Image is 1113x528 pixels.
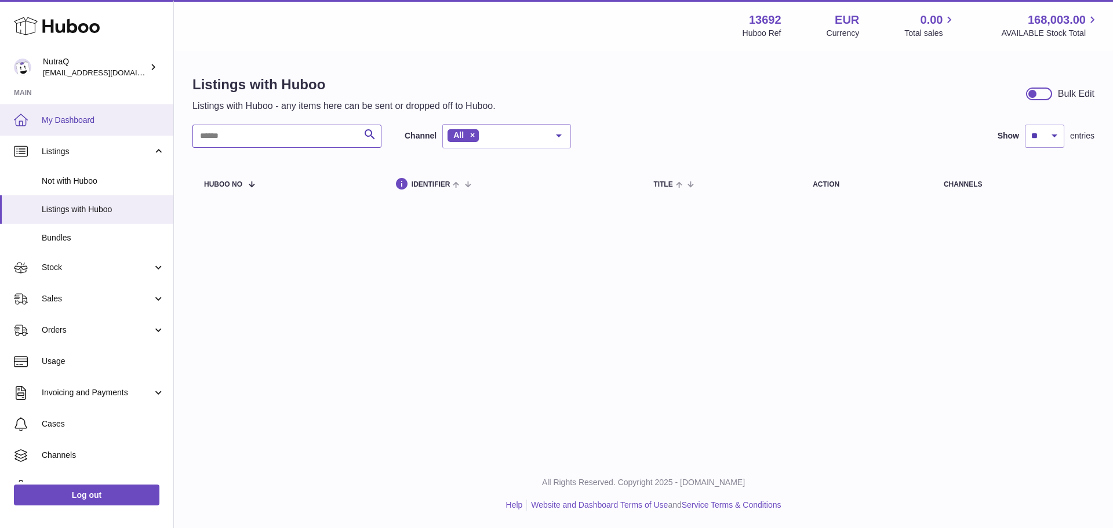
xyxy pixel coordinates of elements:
[42,418,165,429] span: Cases
[998,130,1019,141] label: Show
[453,130,464,140] span: All
[42,204,165,215] span: Listings with Huboo
[527,500,781,511] li: and
[42,387,152,398] span: Invoicing and Payments
[1001,12,1099,39] a: 168,003.00 AVAILABLE Stock Total
[1058,88,1094,100] div: Bulk Edit
[43,68,170,77] span: [EMAIL_ADDRESS][DOMAIN_NAME]
[42,293,152,304] span: Sales
[42,262,152,273] span: Stock
[192,75,496,94] h1: Listings with Huboo
[14,59,31,76] img: internalAdmin-13692@internal.huboo.com
[412,181,450,188] span: identifier
[904,12,956,39] a: 0.00 Total sales
[42,356,165,367] span: Usage
[42,325,152,336] span: Orders
[506,500,523,509] a: Help
[835,12,859,28] strong: EUR
[921,12,943,28] span: 0.00
[749,12,781,28] strong: 13692
[42,481,165,492] span: Settings
[653,181,672,188] span: title
[183,477,1104,488] p: All Rights Reserved. Copyright 2025 - [DOMAIN_NAME]
[743,28,781,39] div: Huboo Ref
[1028,12,1086,28] span: 168,003.00
[42,176,165,187] span: Not with Huboo
[42,232,165,243] span: Bundles
[531,500,668,509] a: Website and Dashboard Terms of Use
[43,56,147,78] div: NutraQ
[192,100,496,112] p: Listings with Huboo - any items here can be sent or dropped off to Huboo.
[42,146,152,157] span: Listings
[204,181,242,188] span: Huboo no
[682,500,781,509] a: Service Terms & Conditions
[42,115,165,126] span: My Dashboard
[42,450,165,461] span: Channels
[1070,130,1094,141] span: entries
[944,181,1083,188] div: channels
[904,28,956,39] span: Total sales
[1001,28,1099,39] span: AVAILABLE Stock Total
[14,485,159,505] a: Log out
[827,28,860,39] div: Currency
[813,181,921,188] div: action
[405,130,437,141] label: Channel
